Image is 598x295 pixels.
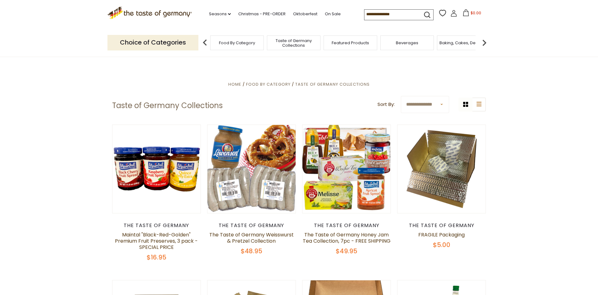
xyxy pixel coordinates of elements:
[325,11,341,17] a: On Sale
[147,253,166,262] span: $16.95
[303,231,391,245] a: The Taste of Germany Honey Jam Tea Collection, 7pc - FREE SHIPPING
[439,40,488,45] a: Baking, Cakes, Desserts
[107,35,198,50] p: Choice of Categories
[458,9,485,19] button: $0.00
[397,222,486,229] div: The Taste of Germany
[246,81,291,87] a: Food By Category
[418,231,465,238] a: FRAGILE Packaging
[238,11,286,17] a: Christmas - PRE-ORDER
[332,40,369,45] a: Featured Products
[209,231,294,245] a: The Taste of Germany Weisswurst & Pretzel Collection
[302,125,391,213] img: The Taste of Germany Honey Jam Tea Collection, 7pc - FREE SHIPPING
[241,247,262,255] span: $48.95
[199,36,211,49] img: previous arrow
[396,40,418,45] a: Beverages
[433,240,450,249] span: $5.00
[397,125,486,213] img: FRAGILE Packaging
[478,36,491,49] img: next arrow
[112,125,201,213] img: Maintal "Black-Red-Golden" Premium Fruit Preserves, 3 pack - SPECIAL PRICE
[207,125,296,213] img: The Taste of Germany Weisswurst & Pretzel Collection
[336,247,357,255] span: $49.95
[293,11,317,17] a: Oktoberfest
[302,222,391,229] div: The Taste of Germany
[471,10,481,16] span: $0.00
[228,81,241,87] a: Home
[295,81,370,87] a: Taste of Germany Collections
[269,38,319,48] a: Taste of Germany Collections
[207,222,296,229] div: The Taste of Germany
[112,222,201,229] div: The Taste of Germany
[112,101,223,110] h1: Taste of Germany Collections
[377,101,395,108] label: Sort By:
[115,231,198,251] a: Maintal "Black-Red-Golden" Premium Fruit Preserves, 3 pack - SPECIAL PRICE
[219,40,255,45] a: Food By Category
[209,11,231,17] a: Seasons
